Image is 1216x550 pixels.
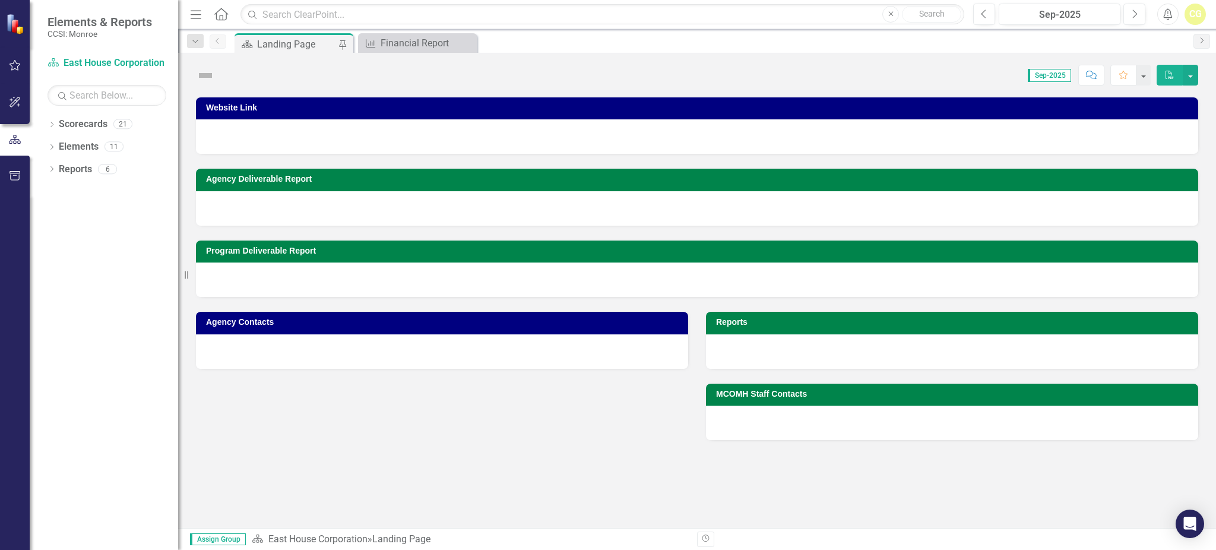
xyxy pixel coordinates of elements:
[999,4,1120,25] button: Sep-2025
[372,533,430,545] div: Landing Page
[716,318,1192,327] h3: Reports
[206,318,682,327] h3: Agency Contacts
[257,37,335,52] div: Landing Page
[104,142,123,152] div: 11
[381,36,474,50] div: Financial Report
[47,29,152,39] small: CCSI: Monroe
[268,533,368,545] a: East House Corporation
[716,390,1192,399] h3: MCOMH Staff Contacts
[47,15,152,29] span: Elements & Reports
[206,175,1192,184] h3: Agency Deliverable Report
[361,36,474,50] a: Financial Report
[47,85,166,106] input: Search Below...
[6,13,27,34] img: ClearPoint Strategy
[902,6,961,23] button: Search
[113,119,132,129] div: 21
[1028,69,1071,82] span: Sep-2025
[59,163,92,176] a: Reports
[206,246,1192,255] h3: Program Deliverable Report
[919,9,945,18] span: Search
[98,164,117,174] div: 6
[1176,510,1204,538] div: Open Intercom Messenger
[59,118,107,131] a: Scorecards
[47,56,166,70] a: East House Corporation
[252,533,688,546] div: »
[1003,8,1116,22] div: Sep-2025
[59,140,99,154] a: Elements
[206,103,1192,112] h3: Website Link
[190,533,246,545] span: Assign Group
[1185,4,1206,25] button: CG
[196,66,215,85] img: Not Defined
[240,4,964,25] input: Search ClearPoint...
